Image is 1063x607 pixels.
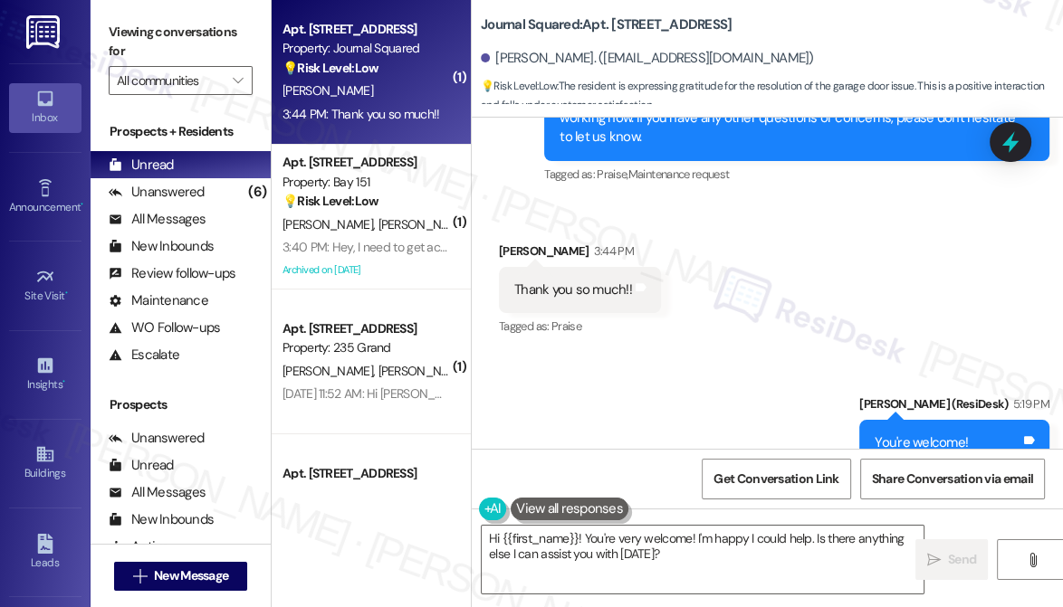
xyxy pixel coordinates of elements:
[117,66,224,95] input: All communities
[154,566,228,585] span: New Message
[9,528,81,577] a: Leads
[283,106,439,122] div: 3:44 PM: Thank you so much!!
[109,183,205,202] div: Unanswered
[481,77,1063,116] span: : The resident is expressing gratitude for the resolution of the garage door issue. This is a pos...
[65,287,68,299] span: •
[702,459,850,499] button: Get Conversation Link
[597,166,627,182] span: Praise ,
[283,338,450,357] div: Property: 235 Grand
[378,363,469,379] span: [PERSON_NAME]
[560,89,1020,147] div: Good news, Zhiwen! Our property team has confirmed that the gates are working now. If you have an...
[109,18,253,66] label: Viewing conversations for
[927,553,941,567] i: 
[544,161,1049,187] div: Tagged as:
[283,239,672,255] div: 3:40 PM: Hey, I need to get access to my packages in the packages room.
[109,291,208,310] div: Maintenance
[9,350,81,399] a: Insights •
[109,456,174,475] div: Unread
[283,82,373,99] span: [PERSON_NAME]
[482,526,924,593] textarea: Hi {{first_name}}! You're very welcome! I'm happy I could help. Is there anything else I can assi...
[283,216,378,232] span: [PERSON_NAME]
[133,569,147,583] i: 
[1009,394,1049,413] div: 5:19 PM
[860,459,1045,499] button: Share Conversation via email
[915,539,988,580] button: Send
[109,318,220,337] div: WO Follow-ups
[9,439,81,488] a: Buildings
[109,483,206,502] div: All Messages
[283,60,378,76] strong: 💡 Risk Level: Low
[875,433,968,452] div: You're welcome!
[283,173,450,192] div: Property: Bay 151
[109,346,179,365] div: Escalate
[109,510,214,529] div: New Inbounds
[283,363,378,379] span: [PERSON_NAME]
[499,313,661,339] div: Tagged as:
[481,79,557,93] strong: 💡 Risk Level: Low
[713,469,838,488] span: Get Conversation Link
[378,216,469,232] span: [PERSON_NAME]
[283,39,450,58] div: Property: Journal Squared
[283,319,450,338] div: Apt. [STREET_ADDRESS]
[109,237,214,256] div: New Inbounds
[91,395,271,414] div: Prospects
[26,15,63,49] img: ResiDesk Logo
[872,469,1033,488] span: Share Conversation via email
[283,464,450,483] div: Apt. [STREET_ADDRESS]
[9,261,81,310] a: Site Visit •
[859,394,1049,420] div: [PERSON_NAME] (ResiDesk)
[551,318,581,334] span: Praise
[628,166,730,182] span: Maintenance request
[233,73,243,88] i: 
[109,264,235,283] div: Review follow-ups
[1026,553,1039,567] i: 
[244,178,271,206] div: (6)
[589,242,634,261] div: 3:44 PM
[514,280,632,299] div: Thank you so much!!
[283,20,450,39] div: Apt. [STREET_ADDRESS]
[9,83,81,132] a: Inbox
[91,122,271,141] div: Prospects + Residents
[109,156,174,175] div: Unread
[109,210,206,229] div: All Messages
[62,375,65,388] span: •
[481,15,732,34] b: Journal Squared: Apt. [STREET_ADDRESS]
[948,550,976,569] span: Send
[109,429,205,448] div: Unanswered
[114,562,248,591] button: New Message
[109,537,169,556] div: Active
[81,198,83,211] span: •
[499,242,661,267] div: [PERSON_NAME]
[283,153,450,172] div: Apt. [STREET_ADDRESS]
[281,259,452,281] div: Archived on [DATE]
[283,193,378,209] strong: 💡 Risk Level: Low
[481,49,814,68] div: [PERSON_NAME]. ([EMAIL_ADDRESS][DOMAIN_NAME])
